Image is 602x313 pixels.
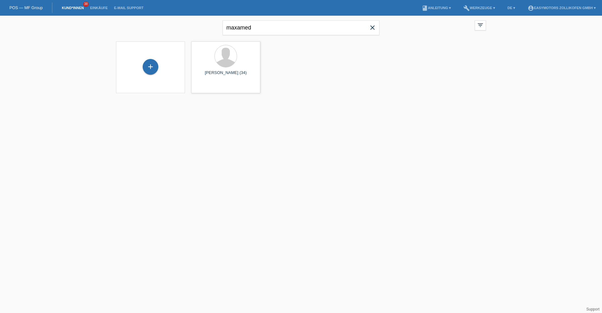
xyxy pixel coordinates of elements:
[504,6,518,10] a: DE ▾
[196,70,255,80] div: [PERSON_NAME] (34)
[143,61,158,72] div: Kund*in hinzufügen
[83,2,89,7] span: 38
[460,6,498,10] a: buildWerkzeuge ▾
[87,6,111,10] a: Einkäufe
[477,22,484,29] i: filter_list
[463,5,470,11] i: build
[9,5,43,10] a: POS — MF Group
[586,307,599,311] a: Support
[111,6,147,10] a: E-Mail Support
[369,24,376,31] i: close
[59,6,87,10] a: Kund*innen
[422,5,428,11] i: book
[223,20,379,35] input: Suche...
[528,5,534,11] i: account_circle
[525,6,599,10] a: account_circleEasymotors Zollikofen GmbH ▾
[419,6,454,10] a: bookAnleitung ▾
